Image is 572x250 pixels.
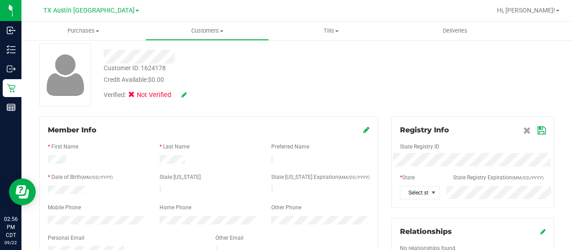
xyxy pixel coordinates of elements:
inline-svg: Retail [7,84,16,93]
p: 09/22 [4,239,17,246]
div: Customer ID: 1624178 [104,64,166,73]
span: Relationships [400,227,452,236]
label: Mobile Phone [48,203,81,212]
label: State Registry Expiration [453,174,543,182]
label: Date of Birth [51,173,113,181]
label: Home Phone [160,203,191,212]
label: State [US_STATE] [160,173,201,181]
iframe: Resource center [9,178,36,205]
span: (MM/DD/YYYY) [512,175,543,180]
span: (MM/DD/YYYY) [338,175,370,180]
span: Purchases [21,27,145,35]
label: Personal Email [48,234,84,242]
span: Hi, [PERSON_NAME]! [497,7,555,14]
span: Member Info [48,126,97,134]
span: (MM/DD/YYYY) [81,175,113,180]
inline-svg: Inventory [7,45,16,54]
span: $0.00 [148,76,164,83]
span: Not Verified [137,90,172,100]
span: TX Austin [GEOGRAPHIC_DATA] [43,7,135,14]
inline-svg: Reports [7,103,16,112]
inline-svg: Inbound [7,26,16,35]
label: Other Email [215,234,244,242]
inline-svg: Outbound [7,64,16,73]
div: Credit Available: [104,75,354,85]
label: State Registry ID [400,143,439,151]
span: Deliveries [431,27,479,35]
span: Tills [269,27,392,35]
label: Last Name [163,143,189,151]
a: Tills [269,21,393,40]
span: Select state [400,186,428,199]
label: First Name [51,143,78,151]
a: Customers [145,21,269,40]
div: Verified: [104,90,187,100]
label: State [400,174,415,182]
span: Registry Info [400,126,449,134]
a: Purchases [21,21,145,40]
a: Deliveries [393,21,517,40]
img: user-icon.png [42,52,89,98]
p: 02:56 PM CDT [4,215,17,239]
label: Other Phone [271,203,301,212]
label: Preferred Name [271,143,309,151]
label: State [US_STATE] Expiration [271,173,370,181]
span: Customers [146,27,269,35]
